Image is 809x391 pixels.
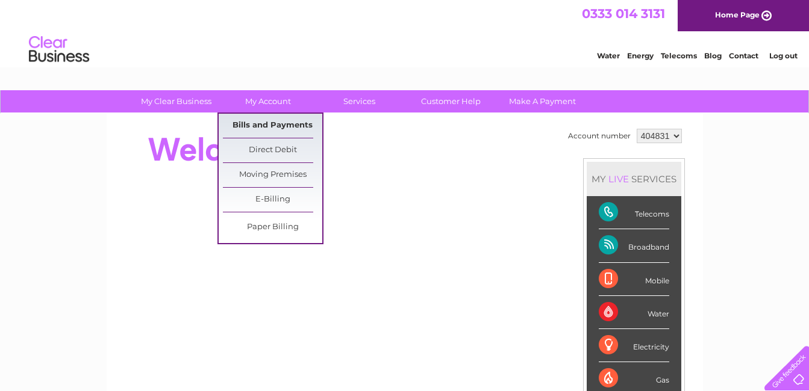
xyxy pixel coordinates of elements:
[661,51,697,60] a: Telecoms
[565,126,634,146] td: Account number
[627,51,654,60] a: Energy
[218,90,317,112] a: My Account
[223,163,322,187] a: Moving Premises
[599,296,669,329] div: Water
[310,90,409,112] a: Services
[223,114,322,138] a: Bills and Payments
[704,51,722,60] a: Blog
[223,138,322,162] a: Direct Debit
[401,90,501,112] a: Customer Help
[729,51,758,60] a: Contact
[599,229,669,262] div: Broadband
[582,6,665,21] a: 0333 014 3131
[597,51,620,60] a: Water
[606,173,631,185] div: LIVE
[599,196,669,229] div: Telecoms
[769,51,798,60] a: Log out
[587,162,681,196] div: MY SERVICES
[599,263,669,296] div: Mobile
[223,188,322,212] a: E-Billing
[493,90,592,112] a: Make A Payment
[599,329,669,362] div: Electricity
[120,7,690,58] div: Clear Business is a trading name of Verastar Limited (registered in [GEOGRAPHIC_DATA] No. 3667643...
[28,31,90,68] img: logo.png
[127,90,226,112] a: My Clear Business
[223,215,322,239] a: Paper Billing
